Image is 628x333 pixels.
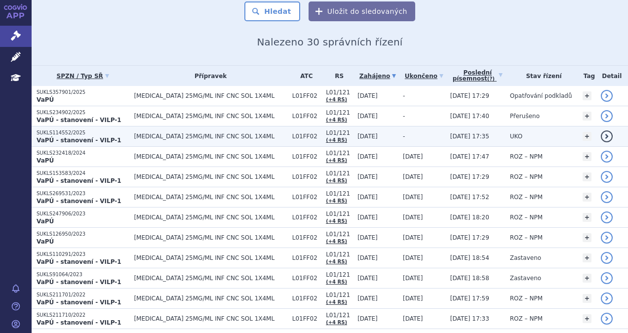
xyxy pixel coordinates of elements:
abbr: (?) [487,76,495,82]
span: [MEDICAL_DATA] 25MG/ML INF CNC SOL 1X4ML [134,133,287,140]
span: Nalezeno 30 správních řízení [257,36,402,48]
span: [DATE] 18:58 [450,275,489,282]
a: + [583,132,591,141]
a: (+4 RS) [326,299,347,305]
span: [MEDICAL_DATA] 25MG/ML INF CNC SOL 1X4ML [134,254,287,261]
th: Tag [578,66,595,86]
span: [DATE] 18:20 [450,214,489,221]
span: L01FF02 [292,234,321,241]
a: + [583,294,591,303]
span: [DATE] [403,315,423,322]
span: [DATE] [357,153,378,160]
a: detail [601,252,613,264]
span: L01/121 [326,291,353,298]
span: [DATE] 17:52 [450,194,489,201]
span: [MEDICAL_DATA] 25MG/ML INF CNC SOL 1X4ML [134,113,287,120]
span: L01/121 [326,231,353,238]
a: + [583,233,591,242]
span: [MEDICAL_DATA] 25MG/ML INF CNC SOL 1X4ML [134,194,287,201]
strong: VaPÚ - stanovení - VILP-1 [37,258,121,265]
span: [DATE] [357,194,378,201]
strong: VaPÚ - stanovení - VILP-1 [37,299,121,306]
span: [MEDICAL_DATA] 25MG/ML INF CNC SOL 1X4ML [134,234,287,241]
a: + [583,152,591,161]
span: [DATE] [357,275,378,282]
span: L01/121 [326,271,353,278]
a: + [583,193,591,202]
span: [DATE] 17:35 [450,133,489,140]
p: SUKLS234902/2025 [37,109,129,116]
th: Stav řízení [505,66,578,86]
span: [DATE] [357,113,378,120]
span: [DATE] [403,173,423,180]
a: + [583,314,591,323]
p: SUKLS91064/2023 [37,271,129,278]
th: ATC [287,66,321,86]
a: (+4 RS) [326,178,347,183]
span: [DATE] [403,214,423,221]
a: (+4 RS) [326,158,347,163]
span: [DATE] [357,173,378,180]
span: L01FF02 [292,173,321,180]
span: [MEDICAL_DATA] 25MG/ML INF CNC SOL 1X4ML [134,92,287,99]
span: L01FF02 [292,133,321,140]
span: [MEDICAL_DATA] 25MG/ML INF CNC SOL 1X4ML [134,275,287,282]
span: L01FF02 [292,194,321,201]
span: [DATE] 17:59 [450,295,489,302]
span: Opatřování podkladů [510,92,572,99]
p: SUKLS269531/2023 [37,190,129,197]
a: detail [601,313,613,325]
span: [DATE] 18:54 [450,254,489,261]
span: ROZ – NPM [510,234,543,241]
span: [DATE] [403,194,423,201]
span: [DATE] 17:29 [450,173,489,180]
button: Uložit do sledovaných [309,1,415,21]
a: + [583,172,591,181]
p: SUKLS211710/2022 [37,312,129,319]
span: [DATE] [357,133,378,140]
a: detail [601,110,613,122]
span: Zastaveno [510,254,541,261]
span: [MEDICAL_DATA] 25MG/ML INF CNC SOL 1X4ML [134,315,287,322]
span: L01/121 [326,312,353,319]
span: [DATE] [403,275,423,282]
a: detail [601,232,613,244]
p: SUKLS114552/2025 [37,129,129,136]
a: detail [601,90,613,102]
span: - [403,92,405,99]
a: (+4 RS) [326,218,347,224]
span: L01FF02 [292,315,321,322]
a: (+4 RS) [326,239,347,244]
span: L01/121 [326,109,353,116]
span: ROZ – NPM [510,153,543,160]
a: (+4 RS) [326,279,347,285]
span: - [403,133,405,140]
a: + [583,91,591,100]
span: ROZ – NPM [510,173,543,180]
a: (+4 RS) [326,320,347,325]
strong: VaPÚ [37,238,54,245]
span: UKO [510,133,522,140]
span: ROZ – NPM [510,194,543,201]
span: L01/121 [326,210,353,217]
span: [MEDICAL_DATA] 25MG/ML INF CNC SOL 1X4ML [134,295,287,302]
span: [DATE] [403,295,423,302]
p: SUKLS357901/2025 [37,89,129,96]
span: - [403,113,405,120]
a: detail [601,130,613,142]
span: L01FF02 [292,254,321,261]
a: (+4 RS) [326,198,347,204]
span: [DATE] [357,92,378,99]
span: ROZ – NPM [510,214,543,221]
span: [MEDICAL_DATA] 25MG/ML INF CNC SOL 1X4ML [134,153,287,160]
span: Přerušeno [510,113,540,120]
a: + [583,112,591,121]
span: ROZ – NPM [510,295,543,302]
p: SUKLS232418/2024 [37,150,129,157]
span: [DATE] 17:33 [450,315,489,322]
p: SUKLS126950/2023 [37,231,129,238]
p: SUKLS211701/2022 [37,291,129,298]
span: L01FF02 [292,295,321,302]
strong: VaPÚ - stanovení - VILP-1 [37,137,121,144]
span: L01/121 [326,89,353,96]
